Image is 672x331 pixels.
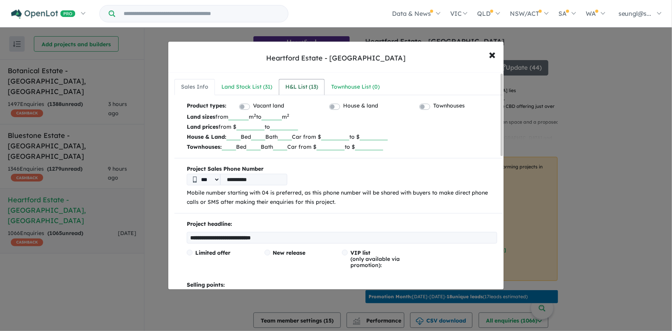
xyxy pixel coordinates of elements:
[187,133,226,140] b: House & Land:
[433,101,465,111] label: Townhouses
[489,46,496,62] span: ×
[117,5,287,22] input: Try estate name, suburb, builder or developer
[350,249,400,269] span: (only available via promotion):
[193,176,197,183] img: Phone icon
[285,82,318,92] div: H&L List ( 13 )
[187,165,497,174] b: Project Sales Phone Number
[221,82,272,92] div: Land Stock List ( 31 )
[187,142,497,152] p: Bed Bath Car from $ to $
[11,9,75,19] img: Openlot PRO Logo White
[187,220,497,229] p: Project headline:
[187,101,226,112] b: Product types:
[350,249,370,256] span: VIP list
[187,123,218,130] b: Land prices
[266,53,406,63] div: Heartford Estate - [GEOGRAPHIC_DATA]
[253,101,284,111] label: Vacant land
[254,113,256,118] sup: 2
[187,122,497,132] p: from $ to
[187,132,497,142] p: Bed Bath Car from $ to $
[287,113,289,118] sup: 2
[331,82,380,92] div: Townhouse List ( 0 )
[187,112,497,122] p: from m to m
[273,249,306,256] span: New release
[187,188,497,207] p: Mobile number starting with 04 is preferred, as this phone number will be shared with buyers to m...
[195,249,230,256] span: Limited offer
[187,113,215,120] b: Land sizes
[618,10,652,17] span: seungl@s...
[187,281,497,290] p: Selling points:
[187,143,222,150] b: Townhouses:
[343,101,378,111] label: House & land
[181,82,208,92] div: Sales Info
